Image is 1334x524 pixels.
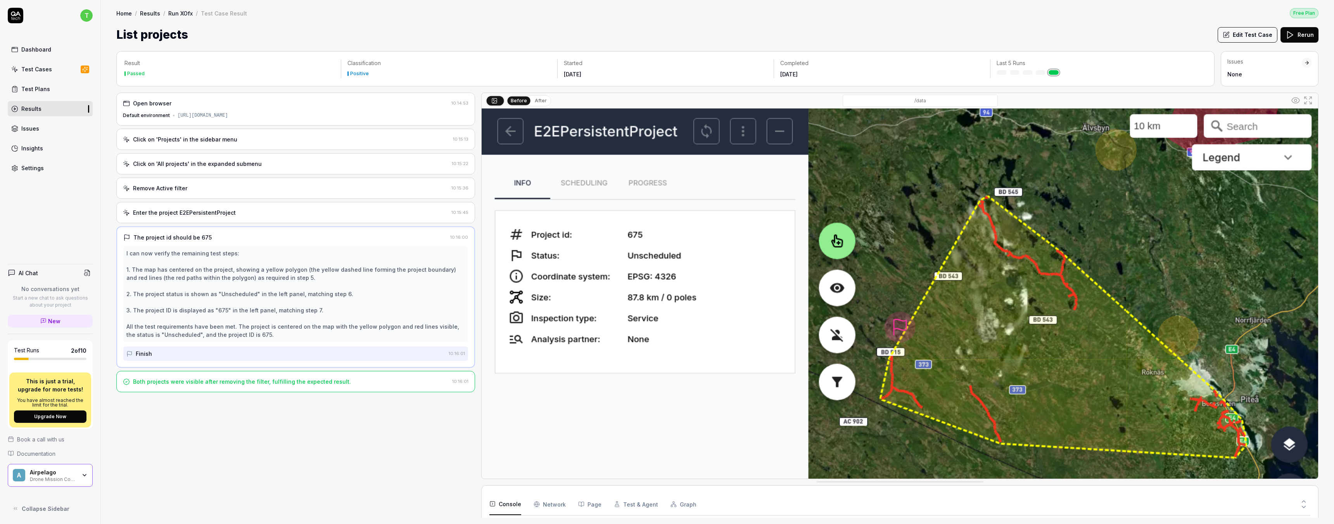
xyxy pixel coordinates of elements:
[30,476,76,482] div: Drone Mission Control
[133,160,262,168] div: Click on 'All projects' in the expanded submenu
[126,249,465,339] div: I can now verify the remaining test steps: 1. The map has centered on the project, showing a yell...
[564,71,581,78] time: [DATE]
[8,464,93,487] button: AAirpelagoDrone Mission Control
[21,65,52,73] div: Test Cases
[22,505,69,513] span: Collapse Sidebar
[564,59,767,67] p: Started
[21,45,51,53] div: Dashboard
[168,9,193,17] a: Run XOfx
[1302,94,1314,107] button: Open in full screen
[140,9,160,17] a: Results
[452,379,468,384] time: 10:16:01
[997,59,1200,67] p: Last 5 Runs
[449,351,465,356] time: 10:16:01
[163,9,165,17] div: /
[1227,70,1302,78] div: None
[451,185,468,191] time: 10:15:36
[1280,27,1318,43] button: Rerun
[135,9,137,17] div: /
[8,101,93,116] a: Results
[123,112,170,119] div: Default environment
[14,347,39,354] h5: Test Runs
[780,71,798,78] time: [DATE]
[13,469,25,481] span: A
[452,161,468,166] time: 10:15:22
[8,450,93,458] a: Documentation
[8,295,93,309] p: Start a new chat to ask questions about your project
[670,493,696,515] button: Graph
[133,377,351,386] div: Both projects were visible after removing the filter, fulfilling the expected result.
[21,124,39,133] div: Issues
[133,209,236,217] div: Enter the project E2EPersistentProject
[116,26,188,43] h1: List projects
[8,141,93,156] a: Insights
[21,105,41,113] div: Results
[80,9,93,22] span: t
[1227,58,1302,65] div: Issues
[8,285,93,293] p: No conversations yet
[451,210,468,215] time: 10:15:45
[532,97,550,105] button: After
[8,42,93,57] a: Dashboard
[1218,27,1277,43] button: Edit Test Case
[17,435,64,443] span: Book a call with us
[1289,94,1302,107] button: Show all interative elements
[347,59,551,67] p: Classification
[453,136,468,142] time: 10:15:13
[614,493,658,515] button: Test & Agent
[21,144,43,152] div: Insights
[508,96,530,105] button: Before
[578,493,601,515] button: Page
[8,435,93,443] a: Book a call with us
[116,9,132,17] a: Home
[8,62,93,77] a: Test Cases
[133,233,212,241] div: The project id should be 675
[17,450,55,458] span: Documentation
[21,164,44,172] div: Settings
[14,398,86,407] p: You have almost reached the limit for the trial.
[8,501,93,516] button: Collapse Sidebar
[451,100,468,106] time: 10:14:53
[133,184,187,192] div: Remove Active filter
[14,377,86,393] p: This is just a trial, upgrade for more tests!
[450,234,468,240] time: 10:16:00
[1290,8,1318,18] button: Free Plan
[8,81,93,97] a: Test Plans
[8,121,93,136] a: Issues
[201,9,247,17] div: Test Case Result
[123,346,468,361] button: Finish10:16:01
[350,71,369,76] div: Positive
[127,71,145,76] div: Passed
[489,493,521,515] button: Console
[8,160,93,176] a: Settings
[780,59,984,67] p: Completed
[14,410,86,423] button: Upgrade Now
[196,9,198,17] div: /
[48,317,60,325] span: New
[133,99,171,107] div: Open browser
[21,85,50,93] div: Test Plans
[80,8,93,23] button: t
[124,59,335,67] p: Result
[133,135,237,143] div: Click on 'Projects' in the sidebar menu
[30,469,76,476] div: Airpelago
[8,315,93,327] a: New
[71,346,86,355] span: 2 of 10
[19,269,38,277] h4: AI Chat
[136,350,152,358] div: Finish
[178,112,228,119] div: [URL][DOMAIN_NAME]
[534,493,566,515] button: Network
